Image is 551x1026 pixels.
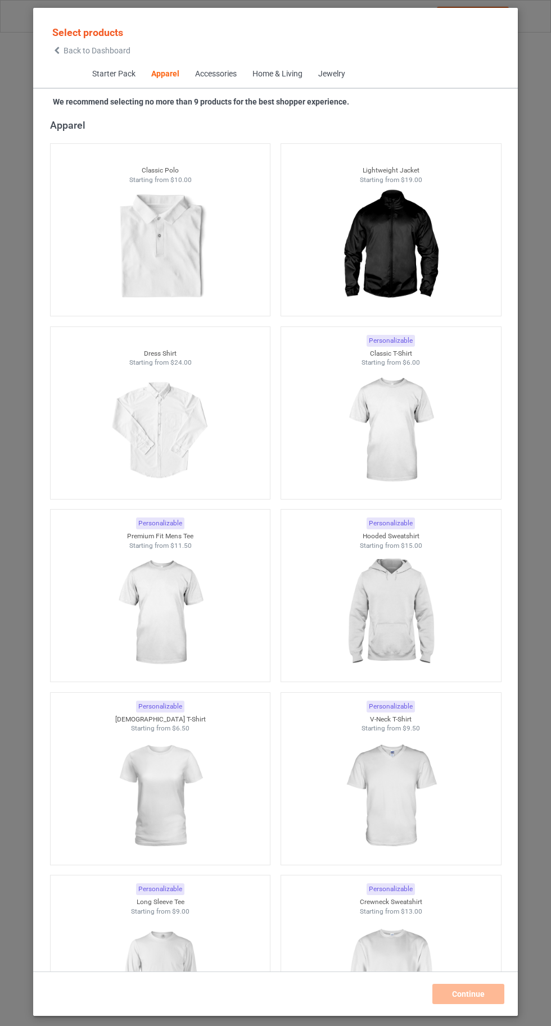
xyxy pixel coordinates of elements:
strong: We recommend selecting no more than 9 products for the best shopper experience. [53,97,349,106]
div: Starting from [281,907,501,916]
div: Apparel [151,69,179,80]
span: $10.00 [170,176,191,184]
div: Starting from [281,358,501,367]
div: Personalizable [367,517,415,529]
div: Personalizable [136,701,184,712]
span: $15.00 [401,542,422,550]
img: regular.jpg [340,733,441,859]
span: Select products [52,26,123,38]
span: $11.50 [170,542,191,550]
img: regular.jpg [110,733,210,859]
img: regular.jpg [110,184,210,310]
div: [DEMOGRAPHIC_DATA] T-Shirt [51,715,270,724]
div: Personalizable [136,517,184,529]
div: Starting from [51,907,270,916]
span: $6.50 [172,724,189,732]
span: Starter Pack [84,61,143,88]
div: Lightweight Jacket [281,166,501,175]
span: Back to Dashboard [64,46,130,55]
div: Hooded Sweatshirt [281,532,501,541]
div: Starting from [281,541,501,551]
div: Apparel [50,119,507,131]
div: Dress Shirt [51,349,270,358]
div: Long Sleeve Tee [51,897,270,907]
div: Accessories [195,69,236,80]
div: Starting from [51,358,270,367]
div: Premium Fit Mens Tee [51,532,270,541]
div: Home & Living [252,69,302,80]
div: Personalizable [367,883,415,895]
div: Starting from [281,175,501,185]
div: Starting from [51,541,270,551]
span: $9.50 [403,724,420,732]
div: Personalizable [136,883,184,895]
div: Starting from [281,724,501,733]
span: $13.00 [401,907,422,915]
div: V-Neck T-Shirt [281,715,501,724]
span: $9.00 [172,907,189,915]
img: regular.jpg [110,367,210,493]
span: $19.00 [401,176,422,184]
div: Starting from [51,724,270,733]
div: Personalizable [367,701,415,712]
img: regular.jpg [340,550,441,676]
span: $24.00 [170,358,191,366]
div: Classic Polo [51,166,270,175]
div: Crewneck Sweatshirt [281,897,501,907]
div: Classic T-Shirt [281,349,501,358]
img: regular.jpg [110,550,210,676]
div: Jewelry [318,69,345,80]
img: regular.jpg [340,184,441,310]
img: regular.jpg [340,367,441,493]
div: Starting from [51,175,270,185]
div: Personalizable [367,335,415,347]
span: $6.00 [403,358,420,366]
